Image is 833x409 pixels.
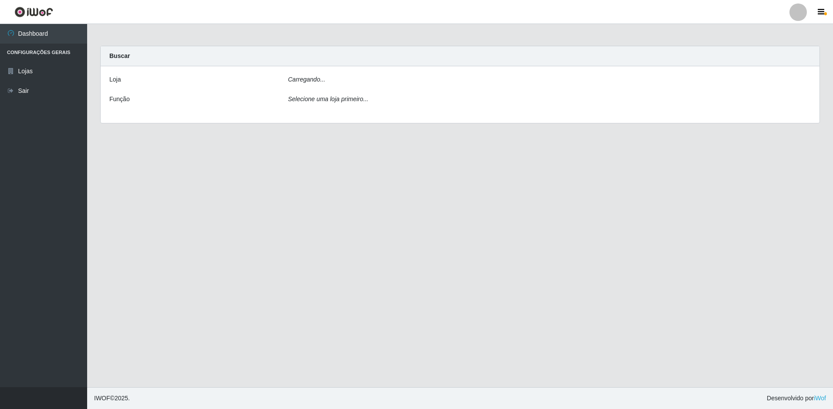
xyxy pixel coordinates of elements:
span: Desenvolvido por [767,394,826,403]
img: CoreUI Logo [14,7,53,17]
i: Carregando... [288,76,325,83]
label: Loja [109,75,121,84]
span: IWOF [94,395,110,402]
strong: Buscar [109,52,130,59]
span: © 2025 . [94,394,130,403]
i: Selecione uma loja primeiro... [288,95,368,102]
label: Função [109,95,130,104]
a: iWof [814,395,826,402]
